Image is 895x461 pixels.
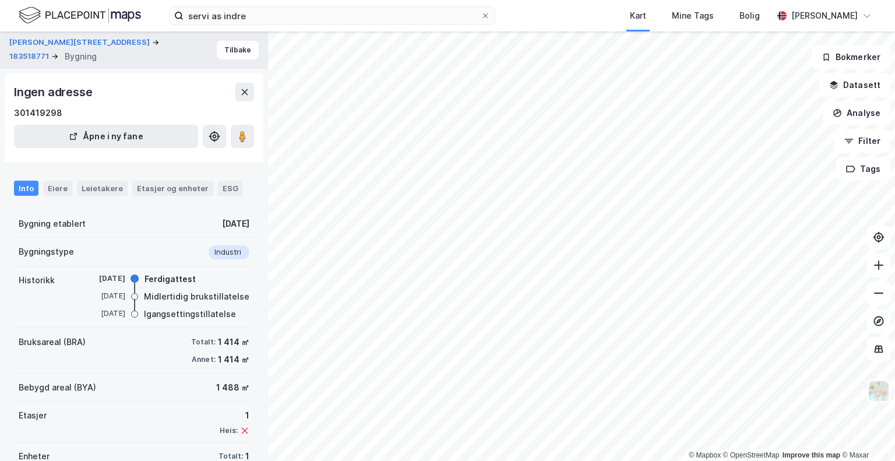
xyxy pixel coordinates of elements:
div: Bygning etablert [19,217,86,231]
div: Ferdigattest [145,272,196,286]
div: Info [14,181,38,196]
div: [DATE] [79,273,125,284]
a: Improve this map [783,451,840,459]
div: 1 [220,409,249,423]
div: Ingen adresse [14,83,94,101]
div: 301419298 [14,106,62,120]
div: Bygning [65,50,97,64]
div: Totalt: [191,337,216,347]
button: Tags [836,157,890,181]
button: Analyse [823,101,890,125]
div: Etasjer og enheter [137,183,209,193]
div: Leietakere [77,181,128,196]
div: [DATE] [222,217,249,231]
button: Tilbake [217,41,259,59]
button: Bokmerker [812,45,890,69]
button: Åpne i ny fane [14,125,198,148]
div: Historikk [19,273,55,287]
div: Igangsettingstillatelse [144,307,236,321]
iframe: Chat Widget [837,405,895,461]
a: OpenStreetMap [723,451,780,459]
div: Midlertidig brukstillatelse [144,290,249,304]
button: Datasett [819,73,890,97]
div: 1 414 ㎡ [218,335,249,349]
a: Mapbox [689,451,721,459]
div: 1 488 ㎡ [216,381,249,395]
div: Totalt: [219,452,243,461]
div: [DATE] [79,308,125,319]
div: [DATE] [79,291,125,301]
div: Kart [630,9,646,23]
div: Bolig [739,9,760,23]
input: Søk på adresse, matrikkel, gårdeiere, leietakere eller personer [184,7,481,24]
div: [PERSON_NAME] [791,9,858,23]
div: Annet: [192,355,216,364]
img: logo.f888ab2527a4732fd821a326f86c7f29.svg [19,5,141,26]
div: Mine Tags [672,9,714,23]
div: Bebygd areal (BYA) [19,381,96,395]
div: ESG [218,181,243,196]
button: 183518771 [9,51,51,62]
button: [PERSON_NAME][STREET_ADDRESS] [9,37,152,48]
div: Eiere [43,181,72,196]
div: Bruksareal (BRA) [19,335,86,349]
div: Etasjer [19,409,47,423]
div: Bygningstype [19,245,74,259]
div: 1 414 ㎡ [218,353,249,367]
img: Z [868,380,890,402]
button: Filter [834,129,890,153]
div: Heis: [220,426,238,435]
